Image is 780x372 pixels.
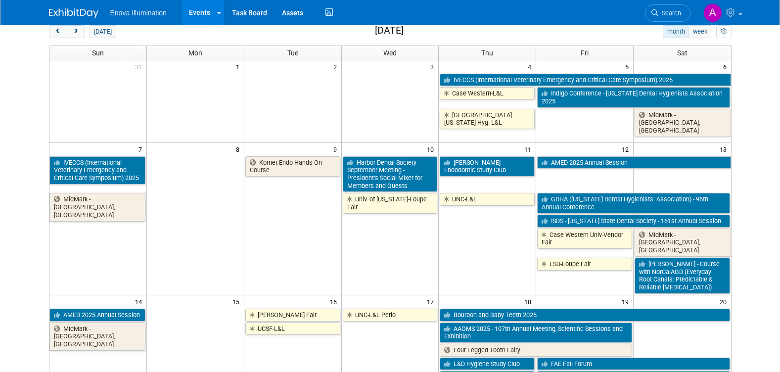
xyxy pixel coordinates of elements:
[110,9,167,17] span: Enova Illumination
[440,193,535,206] a: UNC-L&L
[719,295,731,308] span: 20
[332,60,341,73] span: 2
[383,49,397,57] span: Wed
[329,295,341,308] span: 16
[537,215,730,228] a: ISDS - [US_STATE] State Dental Society - 161st Annual Session
[343,193,438,213] a: Univ. of [US_STATE]-Loupe Fair
[134,295,146,308] span: 14
[90,25,116,38] button: [DATE]
[49,156,145,185] a: IVECCS (International Veterinary Emergency and Critical Care Symposium) 2025
[343,309,438,322] a: UNC-L&L Perio
[722,60,731,73] span: 6
[663,25,689,38] button: month
[635,109,731,137] a: MidMark - [GEOGRAPHIC_DATA], [GEOGRAPHIC_DATA]
[440,358,535,371] a: L&D Hygiene Study Club
[287,49,298,57] span: Tue
[481,49,493,57] span: Thu
[537,193,730,213] a: GDHA ([US_STATE] Dental Hygienists’ Association) - 96th Annual Conference
[245,309,340,322] a: [PERSON_NAME] Fair
[658,9,681,17] span: Search
[703,3,722,22] img: Andrea Miller
[440,309,730,322] a: Bourbon and Baby Teeth 2025
[721,29,727,35] i: Personalize Calendar
[537,156,731,169] a: AMED 2025 Annual Session
[645,4,690,22] a: Search
[523,295,536,308] span: 18
[523,143,536,155] span: 11
[426,295,438,308] span: 17
[440,109,535,129] a: [GEOGRAPHIC_DATA][US_STATE]-Hyg. L&L
[429,60,438,73] span: 3
[527,60,536,73] span: 4
[231,295,244,308] span: 15
[49,309,145,322] a: AMED 2025 Annual Session
[537,358,730,371] a: FAE Fall Forum
[343,156,438,192] a: Harbor Dental Society - September Meeting - President’s Social Mixer for Members and Guests
[677,49,688,57] span: Sat
[719,143,731,155] span: 13
[440,87,535,100] a: Case Western-L&L
[134,60,146,73] span: 31
[440,74,731,87] a: IVECCS (International Veterinary Emergency and Critical Care Symposium) 2025
[716,25,731,38] button: myCustomButton
[49,193,145,221] a: MidMark - [GEOGRAPHIC_DATA], [GEOGRAPHIC_DATA]
[635,229,731,257] a: MidMark - [GEOGRAPHIC_DATA], [GEOGRAPHIC_DATA]
[440,156,535,177] a: [PERSON_NAME] Endodontic Study Club
[49,323,145,351] a: MidMark - [GEOGRAPHIC_DATA], [GEOGRAPHIC_DATA]
[440,344,632,357] a: Four Legged Tooth Fairy
[49,8,98,18] img: ExhibitDay
[92,49,104,57] span: Sun
[621,143,633,155] span: 12
[537,87,730,107] a: Indigo Conference - [US_STATE] Dental Hygienists Association 2025
[537,258,632,271] a: LSU-Loupe Fair
[375,25,404,36] h2: [DATE]
[245,323,340,335] a: UCSF-L&L
[49,25,67,38] button: prev
[581,49,589,57] span: Fri
[624,60,633,73] span: 5
[537,229,632,249] a: Case Western Univ-Vendor Fair
[621,295,633,308] span: 19
[440,323,632,343] a: AAOMS 2025 - 107th Annual Meeting, Scientific Sessions and Exhibition
[235,60,244,73] span: 1
[188,49,202,57] span: Mon
[688,25,711,38] button: week
[245,156,340,177] a: Komet Endo Hands-On Course
[635,258,730,294] a: [PERSON_NAME] - Course with NorCalAGD (Everyday Root Canals: Predictable & Reliable [MEDICAL_DATA])
[332,143,341,155] span: 9
[138,143,146,155] span: 7
[235,143,244,155] span: 8
[426,143,438,155] span: 10
[67,25,85,38] button: next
